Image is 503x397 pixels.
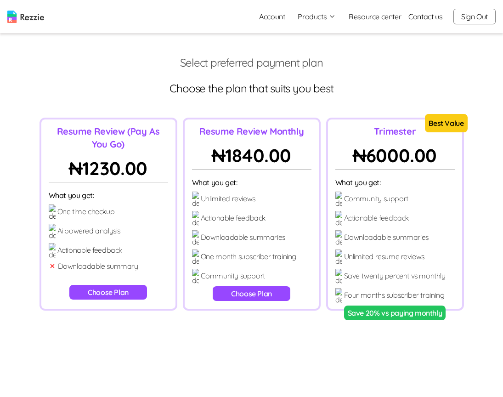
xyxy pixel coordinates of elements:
[192,230,199,246] img: detail
[344,289,445,301] p: Four months subscriber training
[344,270,446,281] p: Save twenty percent vs monthly
[49,243,56,259] img: detail
[335,125,455,138] p: Trimester
[201,193,255,204] p: Unlimited reviews
[344,232,429,243] p: Downloadable summaries
[49,204,56,220] img: detail
[201,270,265,281] p: Community support
[49,125,168,151] p: Resume Review (Pay As You Go)
[335,211,342,227] img: detail
[201,251,296,262] p: One month subscriber training
[192,269,199,284] img: detail
[192,177,311,188] p: What you get:
[344,193,408,204] p: Community support
[344,251,424,262] p: Unlimited resume reviews
[344,306,446,320] button: Save 20% vs paying monthly
[192,125,311,138] p: Resume Review Monthly
[201,232,285,243] p: Downloadable summaries
[335,230,342,246] img: detail
[49,224,56,239] img: detail
[252,7,292,26] a: Account
[335,192,342,207] img: detail
[213,286,290,301] button: Choose Plan
[335,269,342,284] img: detail
[192,250,199,265] img: detail
[335,250,342,265] img: detail
[192,142,311,170] p: ₦ 1840.00
[349,11,401,22] a: Resource center
[7,11,44,23] img: logo
[69,285,147,300] button: Choose Plan
[57,206,115,217] p: One time checkup
[192,192,199,207] img: detail
[57,225,120,236] p: Ai powered analysis
[7,55,496,70] p: Select preferred payment plan
[7,81,496,96] p: Choose the plan that suits you best
[335,177,455,188] p: What you get:
[335,142,455,170] p: ₦ 6000.00
[453,9,496,24] button: Sign Out
[298,11,336,22] button: Products
[49,190,168,201] p: What you get:
[57,244,122,255] p: Actionable feedback
[344,212,409,223] p: Actionable feedback
[335,288,342,304] img: detail
[425,114,467,132] span: Best Value
[58,261,138,272] p: Downloadable summary
[49,154,168,182] p: ₦ 1230.00
[408,11,442,22] a: Contact us
[201,212,266,223] p: Actionable feedback
[192,211,199,227] img: detail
